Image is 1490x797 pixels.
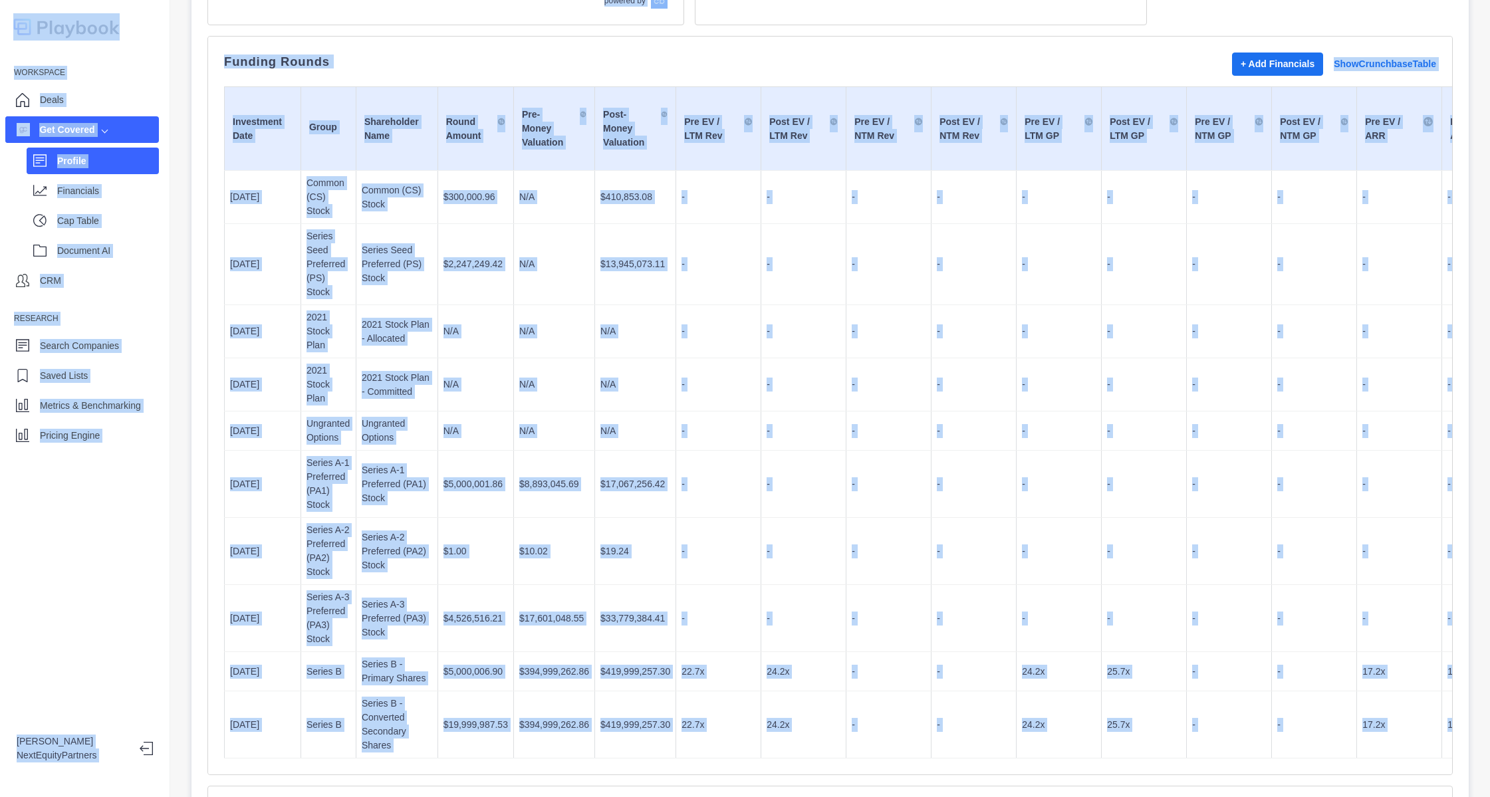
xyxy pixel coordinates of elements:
p: Series B [307,718,350,732]
p: N/A [443,378,508,392]
p: - [1022,257,1096,271]
p: - [1192,544,1266,558]
a: Show Crunchbase Table [1334,57,1436,71]
img: Sort [1255,115,1263,128]
p: - [852,324,926,338]
p: - [1277,718,1351,732]
p: - [1362,324,1436,338]
p: - [1192,612,1266,626]
p: N/A [600,424,670,438]
p: CRM [40,274,61,288]
p: Document AI [57,244,159,258]
p: N/A [519,257,589,271]
img: Sort [1000,115,1008,128]
p: - [1022,544,1096,558]
p: - [767,257,840,271]
p: 2021 Stock Plan - Committed [362,371,432,399]
div: Post EV / NTM Rev [939,115,1008,143]
img: Sort [1423,115,1433,128]
p: Common (CS) Stock [307,176,350,218]
p: - [1277,190,1351,204]
p: [DATE] [230,324,295,338]
p: N/A [519,324,589,338]
p: 17.2x [1362,665,1436,679]
p: - [937,257,1011,271]
div: Round Amount [446,115,505,143]
p: - [1362,257,1436,271]
div: Group [309,120,348,138]
p: $17,601,048.55 [519,612,589,626]
img: Sort [744,115,753,128]
p: - [1192,424,1266,438]
p: N/A [443,424,508,438]
img: Sort [1084,115,1094,128]
p: - [937,190,1011,204]
p: - [852,477,926,491]
p: $394,999,262.86 [519,718,589,732]
p: - [937,324,1011,338]
p: - [682,612,755,626]
p: - [1107,324,1181,338]
p: - [1107,190,1181,204]
p: - [1107,612,1181,626]
p: N/A [600,378,670,392]
p: N/A [519,378,589,392]
p: Search Companies [40,339,119,353]
p: - [1277,665,1351,679]
p: N/A [600,324,670,338]
p: Series A-2 Preferred (PA2) Stock [307,523,350,579]
p: Metrics & Benchmarking [40,399,141,413]
p: [PERSON_NAME] [17,735,129,748]
p: - [1192,257,1266,271]
p: - [1107,424,1181,438]
p: - [852,257,926,271]
p: 25.7x [1107,718,1181,732]
p: Financials [57,184,159,198]
p: - [1362,612,1436,626]
div: Pre EV / LTM GP [1025,115,1093,143]
p: 24.2x [767,718,840,732]
p: Ungranted Options [362,417,432,445]
p: - [1192,718,1266,732]
p: - [1192,378,1266,392]
p: - [1277,257,1351,271]
p: - [767,477,840,491]
p: - [1107,544,1181,558]
div: Investment Date [233,115,293,143]
p: - [682,257,755,271]
p: - [1277,477,1351,491]
p: - [1022,378,1096,392]
p: Funding Rounds [224,57,330,67]
p: $300,000.96 [443,190,508,204]
p: - [852,424,926,438]
p: - [767,612,840,626]
p: [DATE] [230,477,295,491]
div: Pre EV / NTM Rev [854,115,923,143]
p: [DATE] [230,612,295,626]
p: [DATE] [230,665,295,679]
p: $394,999,262.86 [519,665,589,679]
p: [DATE] [230,544,295,558]
p: $8,893,045.69 [519,477,589,491]
p: Series A-1 Preferred (PA1) Stock [362,463,432,505]
p: 22.7x [682,718,755,732]
p: - [1362,378,1436,392]
img: Sort [580,108,586,121]
p: $33,779,384.41 [600,612,670,626]
p: Series Seed Preferred (PS) Stock [307,229,350,299]
p: - [1022,190,1096,204]
img: Sort [497,115,505,128]
div: Post-Money Valuation [603,108,668,150]
p: Series B [307,665,350,679]
img: Sort [1170,115,1178,128]
p: $2,247,249.42 [443,257,508,271]
p: Series B - Converted Secondary Shares [362,697,432,752]
p: - [1022,424,1096,438]
p: $5,000,006.90 [443,665,508,679]
p: - [1362,477,1436,491]
p: 24.2x [767,665,840,679]
p: - [1022,477,1096,491]
p: - [937,665,1011,679]
img: Sort [914,115,923,128]
p: N/A [519,190,589,204]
